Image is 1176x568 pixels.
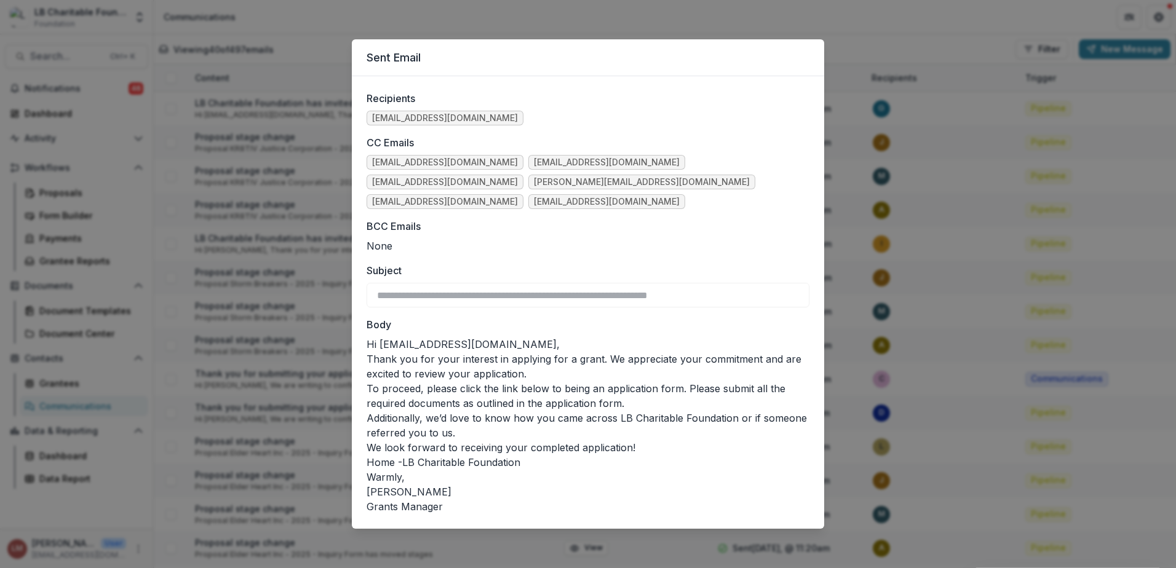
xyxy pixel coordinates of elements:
[534,197,680,207] span: [EMAIL_ADDRESS][DOMAIN_NAME]
[367,440,809,455] p: We look forward to receiving your completed application!
[367,239,809,253] ul: None
[534,157,680,168] span: [EMAIL_ADDRESS][DOMAIN_NAME]
[367,381,809,411] p: To proceed, please click the link below to being an application form. Please submit all the requi...
[367,499,809,514] p: Grants Manager
[367,470,809,484] p: Warmly,
[352,39,824,76] header: Sent Email
[367,484,809,499] p: [PERSON_NAME]
[372,177,518,187] span: [EMAIL_ADDRESS][DOMAIN_NAME]
[367,317,802,332] label: Body
[367,91,802,106] label: Recipients
[372,197,518,207] span: [EMAIL_ADDRESS][DOMAIN_NAME]
[372,113,518,124] span: [EMAIL_ADDRESS][DOMAIN_NAME]
[367,135,802,150] label: CC Emails
[367,263,802,278] label: Subject
[367,411,809,440] p: Additionally, we’d love to know how you came across LB Charitable Foundation or if someone referr...
[367,337,809,352] p: Hi [EMAIL_ADDRESS][DOMAIN_NAME],
[367,352,809,381] p: Thank you for your interest in applying for a grant. We appreciate your commitment and are excite...
[534,177,750,187] span: [PERSON_NAME][EMAIL_ADDRESS][DOMAIN_NAME]
[372,157,518,168] span: [EMAIL_ADDRESS][DOMAIN_NAME]
[402,456,520,468] a: LB Charitable Foundation
[367,219,802,234] label: BCC Emails
[367,455,809,470] p: Home -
